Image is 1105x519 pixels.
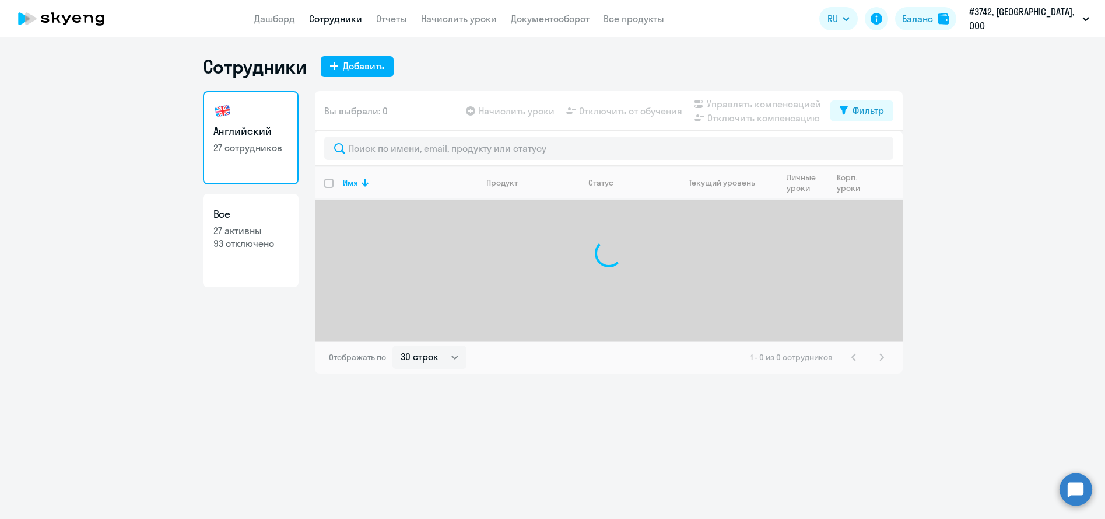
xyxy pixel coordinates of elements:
button: Балансbalance [895,7,956,30]
div: Имя [343,177,358,188]
div: Статус [588,177,613,188]
h1: Сотрудники [203,55,307,78]
a: Английский27 сотрудников [203,91,299,184]
a: Сотрудники [309,13,362,25]
div: Текущий уровень [689,177,755,188]
a: Документооборот [511,13,590,25]
a: Все27 активны93 отключено [203,194,299,287]
div: Фильтр [853,103,884,117]
button: Фильтр [830,100,893,121]
div: Корп. уроки [837,172,869,193]
p: 27 активны [213,224,288,237]
div: Добавить [343,59,384,73]
h3: Английский [213,124,288,139]
h3: Все [213,207,288,222]
span: Вы выбрали: 0 [324,104,388,118]
div: Имя [343,177,476,188]
span: 1 - 0 из 0 сотрудников [750,352,833,363]
button: RU [819,7,858,30]
div: Баланс [902,12,933,26]
button: Добавить [321,56,394,77]
a: Отчеты [376,13,407,25]
button: #3742, [GEOGRAPHIC_DATA], ООО [963,5,1095,33]
a: Начислить уроки [421,13,497,25]
span: Отображать по: [329,352,388,363]
img: english [213,102,232,120]
img: balance [938,13,949,25]
p: 93 отключено [213,237,288,250]
p: #3742, [GEOGRAPHIC_DATA], ООО [969,5,1078,33]
a: Все продукты [604,13,664,25]
span: RU [827,12,838,26]
div: Текущий уровень [678,177,777,188]
a: Дашборд [254,13,295,25]
input: Поиск по имени, email, продукту или статусу [324,137,893,160]
div: Личные уроки [787,172,827,193]
p: 27 сотрудников [213,141,288,154]
div: Продукт [486,177,518,188]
